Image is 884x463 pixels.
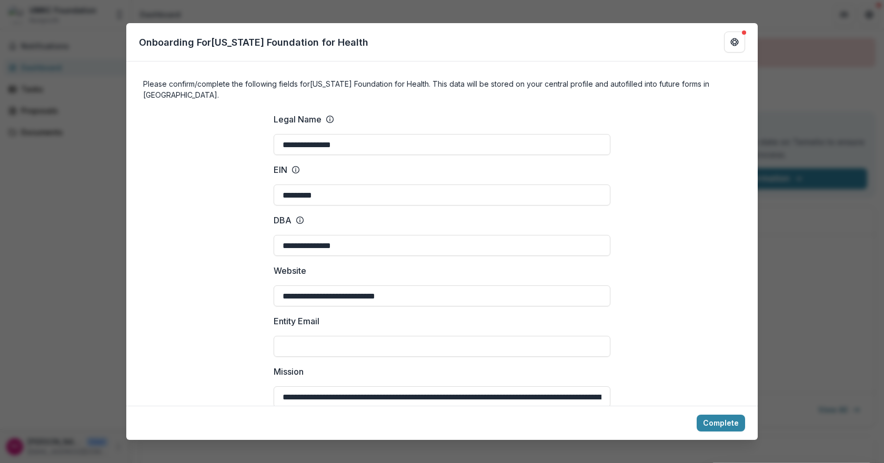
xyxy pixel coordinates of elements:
[274,264,306,277] p: Website
[143,78,741,100] h4: Please confirm/complete the following fields for [US_STATE] Foundation for Health . This data wil...
[697,415,745,431] button: Complete
[274,113,322,126] p: Legal Name
[139,35,368,49] p: Onboarding For [US_STATE] Foundation for Health
[274,315,319,327] p: Entity Email
[724,32,745,53] button: Get Help
[274,163,287,176] p: EIN
[274,214,292,227] p: DBA
[274,365,304,378] p: Mission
